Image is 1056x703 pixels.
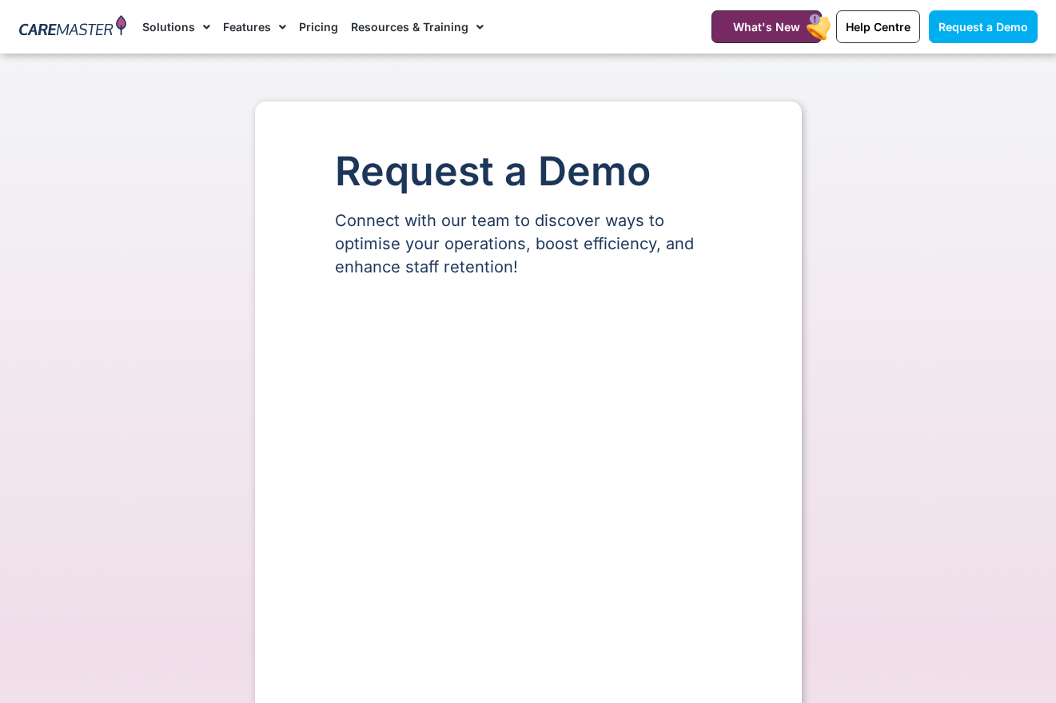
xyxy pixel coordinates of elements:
[929,10,1038,43] a: Request a Demo
[938,20,1028,34] span: Request a Demo
[335,149,722,193] h1: Request a Demo
[335,209,722,279] p: Connect with our team to discover ways to optimise your operations, boost efficiency, and enhance...
[846,20,911,34] span: Help Centre
[836,10,920,43] a: Help Centre
[733,20,800,34] span: What's New
[19,15,127,39] img: CareMaster Logo
[711,10,822,43] a: What's New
